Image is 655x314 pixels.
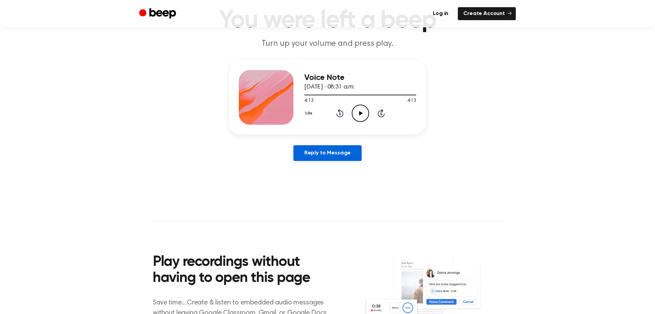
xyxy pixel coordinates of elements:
span: 4:13 [304,97,313,105]
a: Create Account [458,7,516,20]
a: Reply to Message [293,145,362,161]
h3: Voice Note [304,73,416,82]
a: Log in [427,7,454,20]
p: Turn up your volume and press play. [196,38,458,50]
h2: Play recordings without having to open this page [153,254,337,287]
a: Beep [139,7,178,21]
span: [DATE] · 08:31 a.m. [304,84,354,90]
button: 1.0x [304,108,315,119]
span: 4:13 [407,97,416,105]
